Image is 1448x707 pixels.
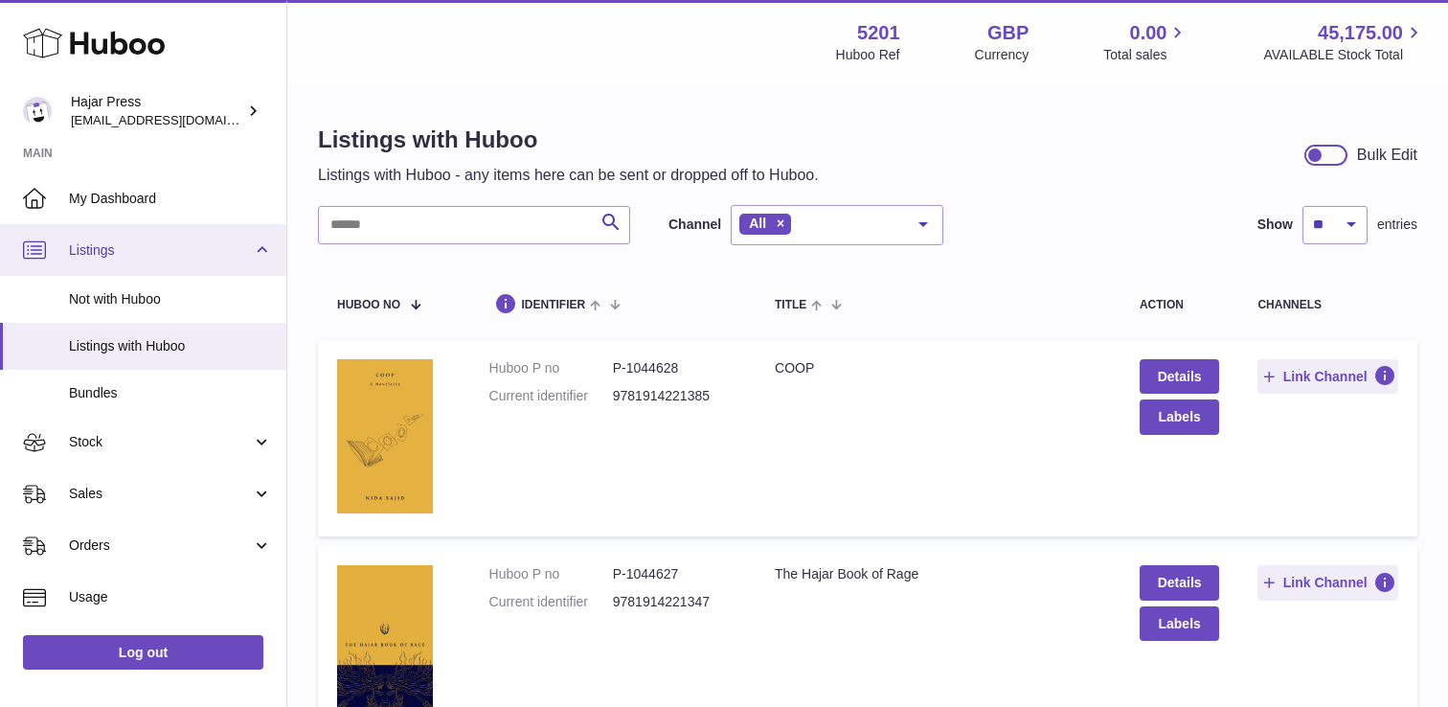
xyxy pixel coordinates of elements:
div: Currency [975,46,1029,64]
span: Total sales [1103,46,1188,64]
span: Listings with Huboo [69,337,272,355]
span: 0.00 [1130,20,1167,46]
dd: P-1044627 [613,565,736,583]
span: identifier [522,299,586,311]
span: AVAILABLE Stock Total [1263,46,1425,64]
span: Link Channel [1283,574,1368,591]
dt: Current identifier [489,387,613,405]
button: Labels [1140,606,1220,641]
a: Details [1140,359,1220,394]
span: Sales [69,485,252,503]
span: title [775,299,806,311]
a: Log out [23,635,263,670]
strong: GBP [987,20,1029,46]
dt: Huboo P no [489,565,613,583]
button: Link Channel [1257,359,1398,394]
label: Show [1257,216,1293,234]
span: Huboo no [337,299,400,311]
p: Listings with Huboo - any items here can be sent or dropped off to Huboo. [318,165,819,186]
div: action [1140,299,1220,311]
strong: 5201 [857,20,900,46]
img: COOP [337,359,433,513]
span: All [749,216,766,231]
label: Channel [668,216,721,234]
h1: Listings with Huboo [318,125,819,155]
span: Usage [69,588,272,606]
div: Hajar Press [71,93,243,129]
span: [EMAIL_ADDRESS][DOMAIN_NAME] [71,112,282,127]
span: Bundles [69,384,272,402]
button: Link Channel [1257,565,1398,600]
span: Listings [69,241,252,260]
dt: Huboo P no [489,359,613,377]
dt: Current identifier [489,593,613,611]
span: My Dashboard [69,190,272,208]
dd: 9781914221385 [613,387,736,405]
dd: 9781914221347 [613,593,736,611]
a: Details [1140,565,1220,600]
button: Labels [1140,399,1220,434]
div: Huboo Ref [836,46,900,64]
div: The Hajar Book of Rage [775,565,1101,583]
div: COOP [775,359,1101,377]
a: 0.00 Total sales [1103,20,1188,64]
span: 45,175.00 [1318,20,1403,46]
dd: P-1044628 [613,359,736,377]
div: Bulk Edit [1357,145,1417,166]
span: Stock [69,433,252,451]
span: Link Channel [1283,368,1368,385]
span: Not with Huboo [69,290,272,308]
span: entries [1377,216,1417,234]
a: 45,175.00 AVAILABLE Stock Total [1263,20,1425,64]
div: channels [1257,299,1398,311]
img: editorial@hajarpress.com [23,97,52,125]
span: Orders [69,536,252,555]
